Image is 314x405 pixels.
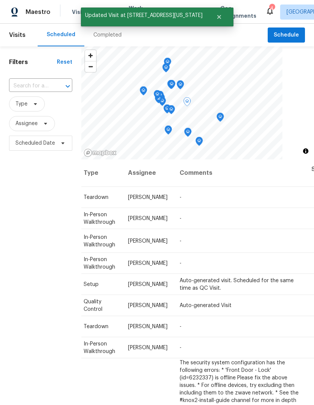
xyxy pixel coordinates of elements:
span: Setup [84,282,99,287]
div: Map marker [163,104,171,116]
div: Reset [57,58,72,66]
div: Map marker [184,128,192,139]
span: Updated Visit at [STREET_ADDRESS][US_STATE] [81,8,207,23]
span: [PERSON_NAME] [128,216,168,221]
span: Geo Assignments [220,5,256,20]
span: Work Orders [129,5,148,20]
span: Auto-generated Visit [180,303,232,308]
button: Zoom out [85,61,96,72]
span: - [180,345,181,350]
th: Assignee [122,159,174,187]
div: Map marker [168,105,175,117]
span: [PERSON_NAME] [128,345,168,350]
input: Search for an address... [9,80,51,92]
span: In-Person Walkthrough [84,234,115,247]
div: Map marker [216,113,224,124]
button: Schedule [268,28,305,43]
span: - [180,324,181,329]
span: In-Person Walkthrough [84,341,115,354]
span: In-Person Walkthrough [84,257,115,270]
span: Scheduled Date [15,139,55,147]
span: - [180,216,181,221]
button: Zoom in [85,50,96,61]
canvas: Map [81,46,282,159]
div: Map marker [183,97,191,109]
div: Map marker [165,125,172,137]
button: Close [207,9,232,24]
div: Map marker [195,137,203,148]
div: Map marker [162,63,170,75]
span: Toggle attribution [303,147,308,155]
span: Auto-generated visit. Scheduled for the same time as QC Visit. [180,278,294,291]
a: Mapbox homepage [84,148,117,157]
div: 4 [269,5,274,12]
span: Visits [9,27,26,43]
button: Toggle attribution [301,147,310,156]
button: Open [62,81,73,92]
th: Type [78,159,122,187]
span: Type [15,100,27,108]
div: Map marker [140,86,147,98]
div: Map marker [164,58,171,69]
span: Teardown [84,324,108,329]
span: - [180,195,181,200]
span: Schedule [274,31,299,40]
div: Map marker [167,80,175,92]
div: Map marker [154,90,161,102]
span: Teardown [84,195,108,200]
h1: Filters [9,58,57,66]
span: [PERSON_NAME] [128,238,168,243]
div: Map marker [168,80,175,92]
span: [PERSON_NAME] [128,282,168,287]
div: Completed [93,31,122,39]
th: Comments [174,159,305,187]
span: In-Person Walkthrough [84,212,115,225]
div: Map marker [177,80,184,92]
span: [PERSON_NAME] [128,303,168,308]
span: - [180,238,181,243]
span: [PERSON_NAME] [128,324,168,329]
span: Maestro [26,8,50,16]
div: Scheduled [47,31,75,38]
span: - [180,261,181,266]
span: [PERSON_NAME] [128,195,168,200]
span: [PERSON_NAME] [128,261,168,266]
div: Map marker [159,97,166,109]
span: Visits [72,8,87,16]
span: Quality Control [84,299,102,312]
span: Assignee [15,120,38,127]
